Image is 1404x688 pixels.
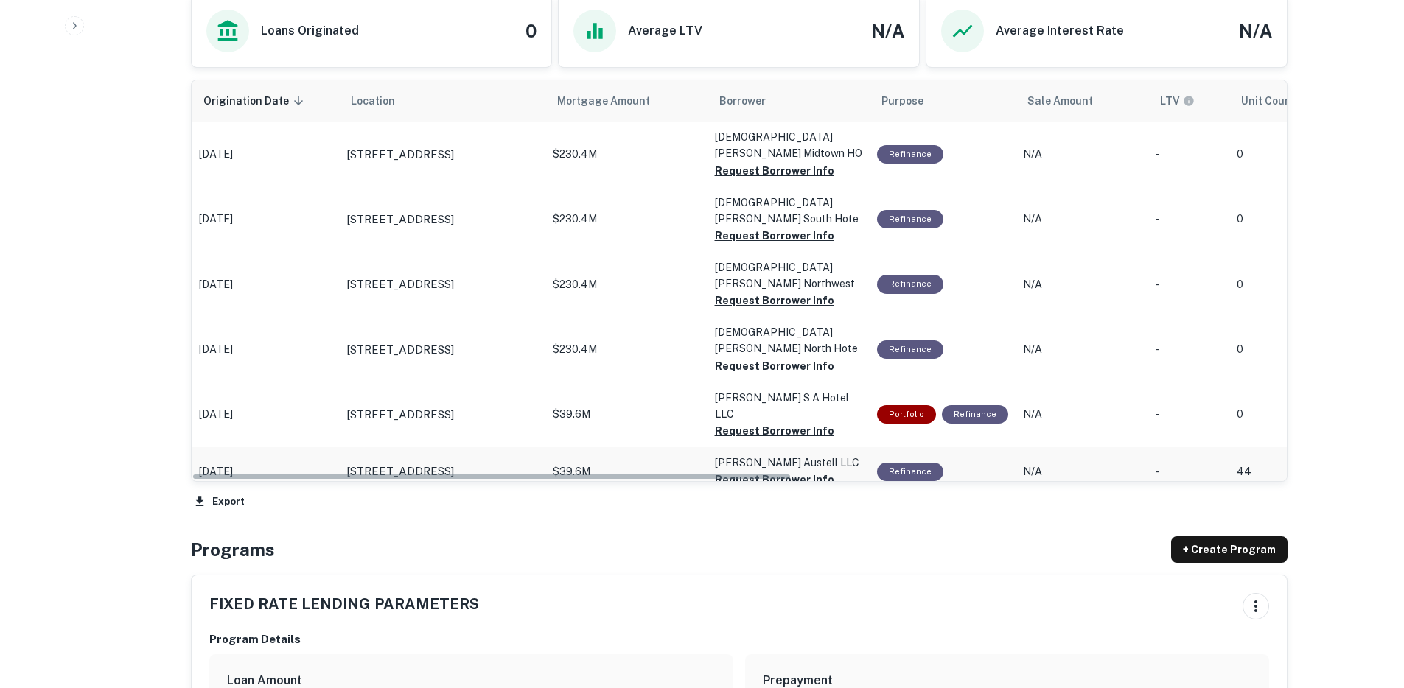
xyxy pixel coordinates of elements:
div: This loan purpose was for refinancing [877,340,943,359]
span: Origination Date [203,92,308,110]
h4: N/A [1239,18,1272,44]
th: Location [339,80,545,122]
p: [STREET_ADDRESS] [346,146,454,164]
button: Request Borrower Info [715,471,834,488]
button: Request Borrower Info [715,292,834,309]
div: scrollable content [192,80,1287,481]
p: 0 [1237,147,1384,162]
p: N/A [1023,211,1141,227]
p: N/A [1023,277,1141,292]
p: N/A [1023,464,1141,480]
p: N/A [1023,342,1141,357]
p: [PERSON_NAME] Austell LLC [715,454,862,471]
div: This loan purpose was for refinancing [877,275,943,293]
span: Purpose [881,92,943,110]
button: Request Borrower Info [715,162,834,180]
p: [DATE] [199,211,332,227]
div: This is a portfolio loan with 2 properties [877,405,936,424]
h6: Average Interest Rate [996,22,1124,40]
p: $39.6M [553,464,700,480]
a: [STREET_ADDRESS] [346,211,538,228]
p: [DATE] [199,342,332,357]
span: Borrower [719,92,766,110]
p: [DEMOGRAPHIC_DATA][PERSON_NAME] South Hote [715,194,862,227]
p: [DATE] [199,277,332,292]
p: [PERSON_NAME] S A Hotel LLC [715,390,862,422]
th: Unit Count [1229,80,1391,122]
div: This loan purpose was for refinancing [877,145,943,164]
span: Location [351,92,414,110]
p: [DATE] [199,407,332,422]
p: [STREET_ADDRESS] [346,406,454,424]
p: [STREET_ADDRESS] [346,211,454,228]
p: [STREET_ADDRESS] [346,275,454,293]
p: [STREET_ADDRESS] [346,341,454,359]
th: Sale Amount [1016,80,1148,122]
a: + Create Program [1171,536,1288,563]
h6: Program Details [209,631,1269,648]
th: Mortgage Amount [545,80,708,122]
h6: LTV [1160,93,1180,109]
th: LTVs displayed on the website are for informational purposes only and may be reported incorrectly... [1148,80,1229,122]
h4: 0 [525,18,537,44]
div: This loan purpose was for refinancing [877,463,943,481]
div: This loan purpose was for refinancing [942,405,1008,424]
span: LTVs displayed on the website are for informational purposes only and may be reported incorrectly... [1160,93,1214,109]
p: [DEMOGRAPHIC_DATA][PERSON_NAME] Midtown HO [715,129,862,161]
div: LTVs displayed on the website are for informational purposes only and may be reported incorrectly... [1160,93,1195,109]
button: Request Borrower Info [715,227,834,245]
p: [DATE] [199,147,332,162]
span: Mortgage Amount [557,92,669,110]
p: [DATE] [199,464,332,480]
p: 0 [1237,211,1384,227]
p: - [1156,407,1222,422]
h6: Average LTV [628,22,702,40]
p: 0 [1237,277,1384,292]
h4: N/A [871,18,904,44]
p: - [1156,464,1222,480]
p: 0 [1237,407,1384,422]
div: This loan purpose was for refinancing [877,210,943,228]
p: 44 [1237,464,1384,480]
button: Export [191,491,248,513]
p: $230.4M [553,147,700,162]
p: N/A [1023,147,1141,162]
p: $230.4M [553,342,700,357]
th: Purpose [870,80,1016,122]
p: $230.4M [553,277,700,292]
iframe: Chat Widget [1330,570,1404,641]
h6: Loans Originated [261,22,359,40]
p: N/A [1023,407,1141,422]
p: [DEMOGRAPHIC_DATA][PERSON_NAME] Northwest [715,259,862,292]
span: Sale Amount [1027,92,1112,110]
span: Unit Count [1241,92,1315,110]
a: [STREET_ADDRESS] [346,406,538,424]
p: - [1156,342,1222,357]
h4: Programs [191,536,275,563]
button: Request Borrower Info [715,357,834,375]
p: $39.6M [553,407,700,422]
a: [STREET_ADDRESS] [346,341,538,359]
button: Request Borrower Info [715,422,834,440]
h5: FIXED RATE LENDING PARAMETERS [209,593,479,615]
th: Origination Date [192,80,339,122]
a: [STREET_ADDRESS] [346,275,538,293]
th: Borrower [708,80,870,122]
p: [STREET_ADDRESS] [346,463,454,480]
p: 0 [1237,342,1384,357]
a: [STREET_ADDRESS] [346,146,538,164]
p: [DEMOGRAPHIC_DATA][PERSON_NAME] North Hote [715,324,862,357]
p: - [1156,147,1222,162]
p: $230.4M [553,211,700,227]
p: - [1156,277,1222,292]
p: - [1156,211,1222,227]
a: [STREET_ADDRESS] [346,463,538,480]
